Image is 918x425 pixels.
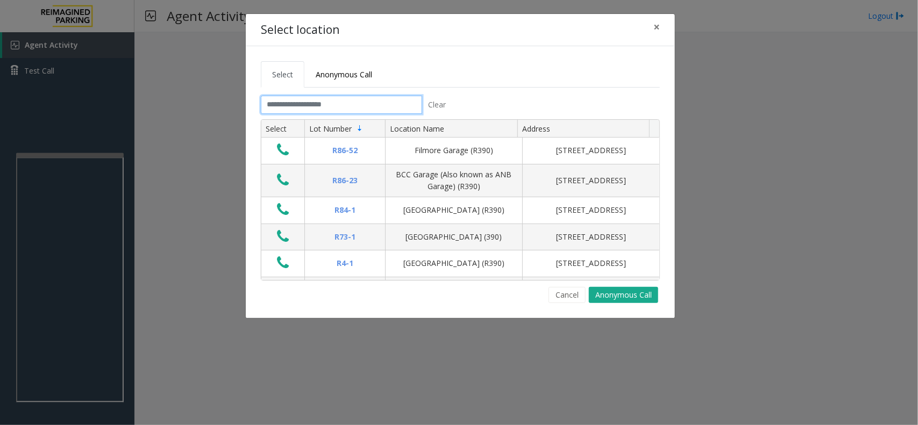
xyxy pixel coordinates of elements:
[529,204,653,216] div: [STREET_ADDRESS]
[272,69,293,80] span: Select
[316,69,372,80] span: Anonymous Call
[355,124,364,133] span: Sortable
[549,287,586,303] button: Cancel
[529,175,653,186] div: [STREET_ADDRESS]
[422,96,452,114] button: Clear
[261,21,339,39] h4: Select location
[311,231,379,243] div: R73-1
[392,257,516,269] div: [GEOGRAPHIC_DATA] (R390)
[392,169,516,193] div: BCC Garage (Also known as ANB Garage) (R390)
[309,124,352,134] span: Lot Number
[311,257,379,269] div: R4-1
[261,61,660,88] ul: Tabs
[653,19,660,34] span: ×
[392,231,516,243] div: [GEOGRAPHIC_DATA] (390)
[529,145,653,156] div: [STREET_ADDRESS]
[522,124,550,134] span: Address
[311,145,379,156] div: R86-52
[261,120,304,138] th: Select
[311,204,379,216] div: R84-1
[392,145,516,156] div: Filmore Garage (R390)
[646,14,667,40] button: Close
[261,120,659,280] div: Data table
[390,124,444,134] span: Location Name
[529,257,653,269] div: [STREET_ADDRESS]
[529,231,653,243] div: [STREET_ADDRESS]
[392,204,516,216] div: [GEOGRAPHIC_DATA] (R390)
[589,287,658,303] button: Anonymous Call
[311,175,379,186] div: R86-23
